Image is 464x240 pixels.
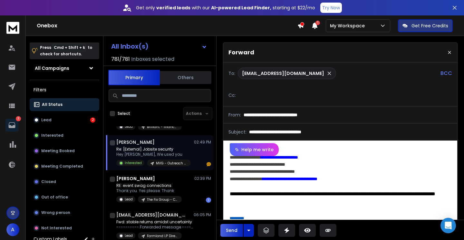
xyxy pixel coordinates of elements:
button: Lead2 [30,114,99,126]
button: All Status [30,98,99,111]
h3: Inboxes selected [131,55,174,63]
p: [EMAIL_ADDRESS][DOMAIN_NAME] [242,70,324,77]
p: 06:05 PM [194,212,211,217]
button: A [6,223,19,236]
p: Not Interested [41,226,72,231]
p: Wrong person [41,210,70,215]
span: Cmd + Shift + k [53,44,86,51]
button: Send [220,224,243,237]
div: 1 [206,198,211,203]
p: Brilliant - finance open target VC-PE messaging [147,125,178,129]
p: Get Free Credits [411,23,448,29]
p: Meeting Completed [41,164,83,169]
p: Press to check for shortcuts. [40,44,92,57]
p: Lead [41,117,52,123]
p: RE: event swag connections [116,183,182,188]
button: Get Free Credits [398,19,453,32]
button: Meeting Completed [30,160,99,173]
h1: All Inbox(s) [111,43,149,50]
p: Farmland LP Direct Channel - Rani [147,234,178,238]
div: 2 [90,117,95,123]
button: Others [160,70,211,85]
p: Interested [41,133,63,138]
h1: Onebox [37,22,297,30]
button: Meeting Booked [30,144,99,157]
p: Interested [125,161,142,165]
button: Help me write [230,143,279,156]
p: My Workspace [330,23,367,29]
p: All Status [42,102,63,107]
p: MVG - Outreach - [GEOGRAPHIC_DATA] [156,161,187,166]
button: Interested [30,129,99,142]
h3: Filters [30,85,99,94]
p: Closed [41,179,56,184]
span: 1 [315,21,320,25]
p: Fwd: stable returns amidst uncertainty [116,219,194,225]
p: From: [228,112,241,118]
p: 2 [16,116,21,121]
button: All Inbox(s) [106,40,212,53]
button: Closed [30,175,99,188]
button: Primary [108,70,160,85]
p: Try Now [322,5,340,11]
strong: AI-powered Lead Finder, [211,5,271,11]
p: BCC [440,69,452,77]
strong: verified leads [156,5,190,11]
p: To: [228,70,235,77]
button: Out of office [30,191,99,204]
div: Open Intercom Messenger [440,218,456,233]
p: Re: [External] Jobsite security [116,147,191,152]
h1: [EMAIL_ADDRESS][DOMAIN_NAME] [116,212,187,218]
p: Meeting Booked [41,148,75,153]
p: Forward [228,48,254,57]
p: 02:39 PM [194,176,211,181]
p: Lead [125,124,133,129]
p: Hey [PERSON_NAME], We used you [116,152,191,157]
p: ---------- Forwarded message --------- From: Lane [116,225,194,230]
button: Not Interested [30,222,99,235]
p: Lead [125,197,133,202]
h1: [PERSON_NAME] [116,175,155,182]
p: Lead [125,233,133,238]
span: 781 / 781 [111,55,130,63]
p: Cc: [228,92,236,98]
p: Thank you. Yes please. Thank [116,188,182,193]
p: The Fix Group - C6V1 - Event Swag [147,197,178,202]
a: 2 [5,119,18,132]
p: Subject: [228,129,247,135]
p: 02:49 PM [194,140,211,145]
label: Select [118,111,130,116]
p: Out of office [41,195,68,200]
h1: [PERSON_NAME] [116,139,155,145]
button: Try Now [320,3,342,13]
img: logo [6,22,19,34]
h1: All Campaigns [35,65,69,71]
p: Get only with our starting at $22/mo [136,5,315,11]
button: Wrong person [30,206,99,219]
button: All Campaigns [30,62,99,75]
